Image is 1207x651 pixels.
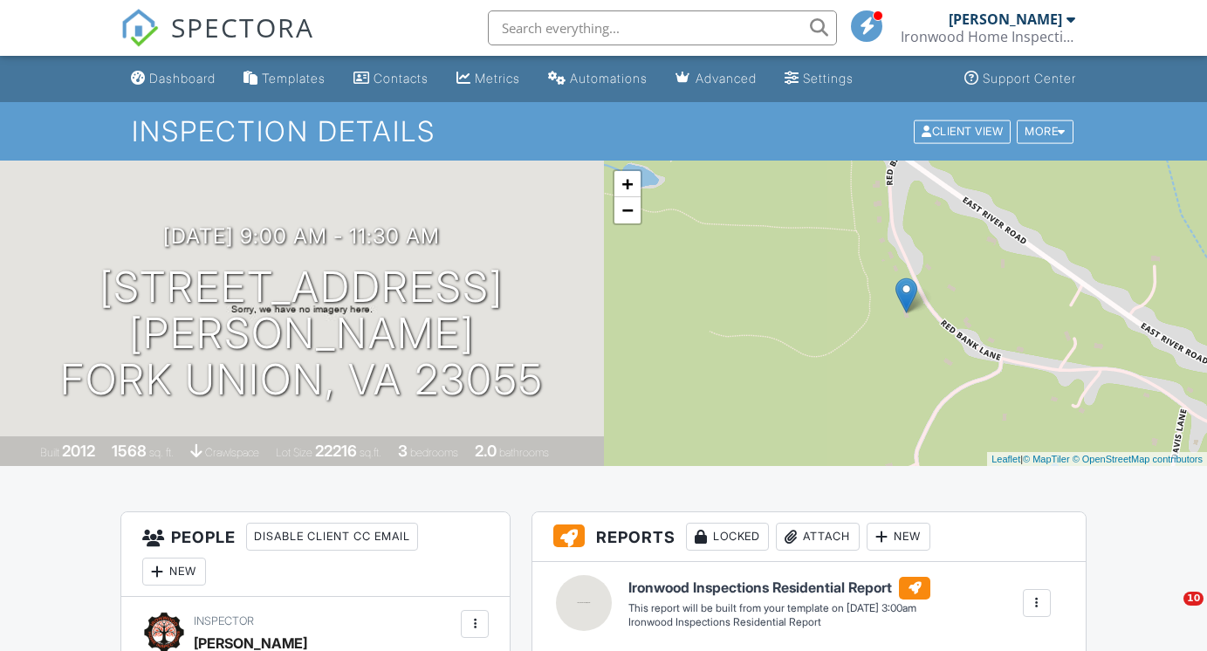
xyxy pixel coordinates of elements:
div: 2012 [62,442,95,460]
span: crawlspace [205,446,259,459]
h3: [DATE] 9:00 am - 11:30 am [163,224,440,248]
div: [PERSON_NAME] [949,10,1062,28]
div: Dashboard [149,71,216,86]
div: More [1017,120,1073,143]
h3: People [121,512,510,597]
h1: [STREET_ADDRESS][PERSON_NAME] Fork union, VA 23055 [28,264,576,402]
a: Client View [912,124,1015,137]
div: Client View [914,120,1011,143]
div: Contacts [374,71,429,86]
div: Settings [803,71,854,86]
span: sq.ft. [360,446,381,459]
div: Disable Client CC Email [246,523,418,551]
a: Automations (Basic) [541,63,655,95]
div: Automations [570,71,648,86]
h1: Inspection Details [132,116,1075,147]
a: Support Center [957,63,1083,95]
span: 10 [1183,592,1204,606]
a: © MapTiler [1023,454,1070,464]
a: Advanced [669,63,764,95]
div: 2.0 [475,442,497,460]
div: | [987,452,1207,467]
a: Leaflet [991,454,1020,464]
a: © OpenStreetMap contributors [1073,454,1203,464]
span: bathrooms [499,446,549,459]
div: Attach [776,523,860,551]
span: Built [40,446,59,459]
div: Ironwood Inspections Residential Report [628,615,930,630]
img: The Best Home Inspection Software - Spectora [120,9,159,47]
a: Settings [778,63,861,95]
span: bedrooms [410,446,458,459]
a: Zoom out [614,197,641,223]
div: Templates [262,71,326,86]
h3: Reports [532,512,1085,562]
a: Templates [237,63,333,95]
div: This report will be built from your template on [DATE] 3:00am [628,601,930,615]
div: Metrics [475,71,520,86]
div: Ironwood Home Inspections [901,28,1075,45]
div: 22216 [315,442,357,460]
div: Advanced [696,71,757,86]
a: Contacts [346,63,435,95]
a: Metrics [449,63,527,95]
div: Support Center [983,71,1076,86]
div: New [142,558,206,586]
div: 3 [398,442,408,460]
iframe: Intercom live chat [1148,592,1190,634]
span: SPECTORA [171,9,314,45]
div: Locked [686,523,769,551]
span: Inspector [194,614,254,627]
a: Zoom in [614,171,641,197]
div: 1568 [112,442,147,460]
input: Search everything... [488,10,837,45]
span: sq. ft. [149,446,174,459]
span: Lot Size [276,446,312,459]
a: SPECTORA [120,24,314,60]
div: New [867,523,930,551]
a: Dashboard [124,63,223,95]
h6: Ironwood Inspections Residential Report [628,577,930,600]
